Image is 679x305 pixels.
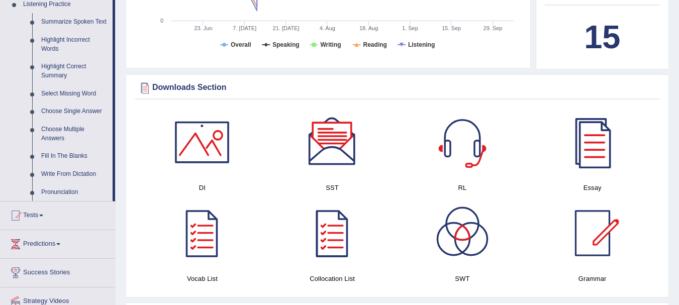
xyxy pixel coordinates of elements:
[37,121,113,147] a: Choose Multiple Answers
[532,182,652,193] h4: Essay
[320,41,341,48] tspan: Writing
[160,18,163,24] text: 0
[1,230,115,255] a: Predictions
[483,25,503,31] tspan: 29. Sep
[272,182,393,193] h4: SST
[442,25,461,31] tspan: 15. Sep
[272,41,299,48] tspan: Speaking
[37,13,113,31] a: Summarize Spoken Text
[142,182,262,193] h4: DI
[37,58,113,84] a: Highlight Correct Summary
[231,41,251,48] tspan: Overall
[273,25,300,31] tspan: 21. [DATE]
[233,25,256,31] tspan: 7. [DATE]
[1,259,115,284] a: Success Stories
[37,85,113,103] a: Select Missing Word
[408,41,435,48] tspan: Listening
[532,273,652,284] h4: Grammar
[37,183,113,201] a: Pronunciation
[137,80,657,95] div: Downloads Section
[403,182,523,193] h4: RL
[37,147,113,165] a: Fill In The Blanks
[1,201,115,227] a: Tests
[194,25,212,31] tspan: 23. Jun
[37,165,113,183] a: Write From Dictation
[142,273,262,284] h4: Vocab List
[402,25,418,31] tspan: 1. Sep
[37,103,113,121] a: Choose Single Answer
[320,25,335,31] tspan: 4. Aug
[584,19,620,55] b: 15
[272,273,393,284] h4: Collocation List
[363,41,387,48] tspan: Reading
[359,25,378,31] tspan: 18. Aug
[403,273,523,284] h4: SWT
[37,31,113,58] a: Highlight Incorrect Words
